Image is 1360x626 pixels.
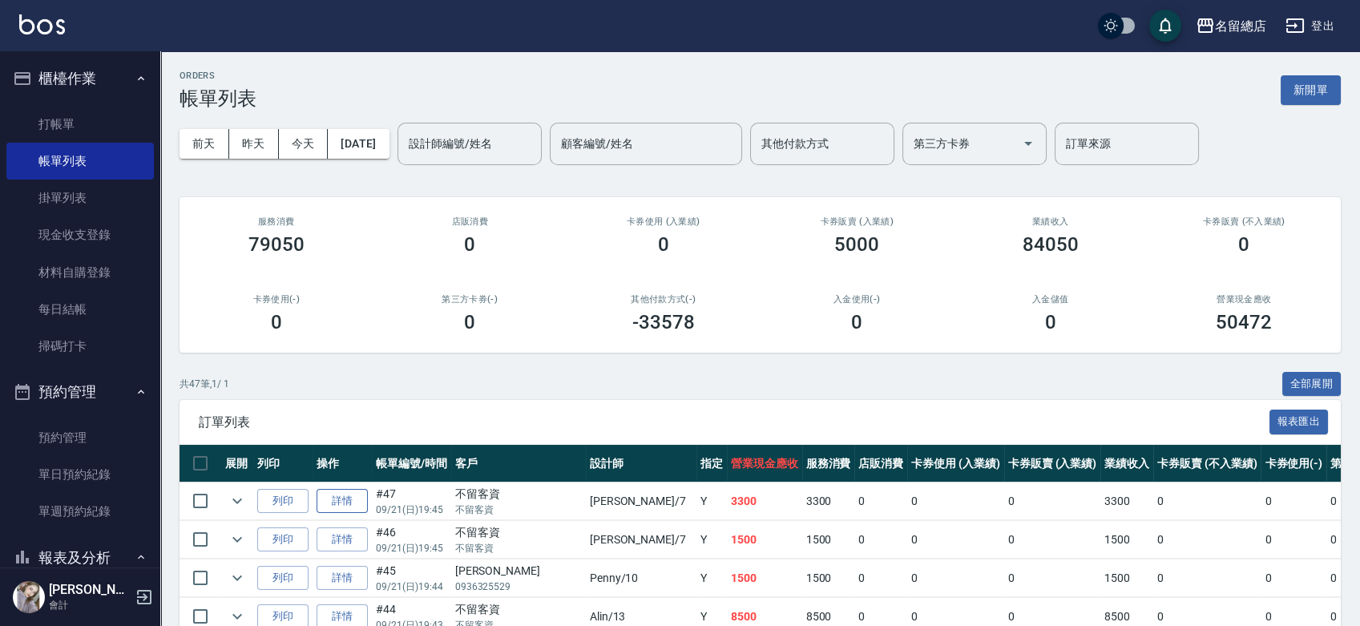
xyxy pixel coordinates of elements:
[1023,233,1079,256] h3: 84050
[248,233,305,256] h3: 79050
[49,598,131,612] p: 會計
[586,294,741,305] h2: 其他付款方式(-)
[696,521,727,559] td: Y
[1100,483,1153,520] td: 3300
[455,503,582,517] p: 不留客資
[1281,75,1341,105] button: 新開單
[586,216,741,227] h2: 卡券使用 (入業績)
[6,58,154,99] button: 櫃檯作業
[780,216,935,227] h2: 卡券販賣 (入業績)
[257,489,309,514] button: 列印
[221,445,253,483] th: 展開
[6,419,154,456] a: 預約管理
[1261,445,1326,483] th: 卡券使用(-)
[393,216,548,227] h2: 店販消費
[834,233,879,256] h3: 5000
[780,294,935,305] h2: 入金使用(-)
[907,445,1004,483] th: 卡券使用 (入業績)
[586,483,696,520] td: [PERSON_NAME] /7
[973,294,1128,305] h2: 入金儲值
[13,581,45,613] img: Person
[1015,131,1041,156] button: Open
[1269,410,1329,434] button: 報表匯出
[6,254,154,291] a: 材料自購登錄
[1238,233,1249,256] h3: 0
[328,129,389,159] button: [DATE]
[199,294,354,305] h2: 卡券使用(-)
[1153,445,1261,483] th: 卡券販賣 (不入業績)
[6,216,154,253] a: 現金收支登錄
[973,216,1128,227] h2: 業績收入
[6,537,154,579] button: 報表及分析
[49,582,131,598] h5: [PERSON_NAME]
[1281,82,1341,97] a: 新開單
[229,129,279,159] button: 昨天
[1269,414,1329,429] a: 報表匯出
[1100,445,1153,483] th: 業績收入
[907,559,1004,597] td: 0
[19,14,65,34] img: Logo
[1279,11,1341,41] button: 登出
[279,129,329,159] button: 今天
[6,456,154,493] a: 單日預約紀錄
[455,563,582,580] div: [PERSON_NAME]
[199,216,354,227] h3: 服務消費
[1189,10,1273,42] button: 名留總店
[464,233,475,256] h3: 0
[180,71,256,81] h2: ORDERS
[6,493,154,530] a: 單週預約紀錄
[658,233,669,256] h3: 0
[696,483,727,520] td: Y
[180,129,229,159] button: 前天
[1216,311,1272,333] h3: 50472
[225,489,249,513] button: expand row
[257,527,309,552] button: 列印
[1261,521,1326,559] td: 0
[313,445,372,483] th: 操作
[372,483,451,520] td: #47
[393,294,548,305] h2: 第三方卡券(-)
[180,87,256,110] h3: 帳單列表
[1153,521,1261,559] td: 0
[802,483,855,520] td: 3300
[372,445,451,483] th: 帳單編號/時間
[455,524,582,541] div: 不留客資
[907,483,1004,520] td: 0
[253,445,313,483] th: 列印
[727,521,802,559] td: 1500
[372,559,451,597] td: #45
[802,445,855,483] th: 服務消費
[632,311,695,333] h3: -33578
[1153,559,1261,597] td: 0
[199,414,1269,430] span: 訂單列表
[225,527,249,551] button: expand row
[225,566,249,590] button: expand row
[1153,483,1261,520] td: 0
[1100,521,1153,559] td: 1500
[696,445,727,483] th: 指定
[464,311,475,333] h3: 0
[6,143,154,180] a: 帳單列表
[6,106,154,143] a: 打帳單
[854,445,907,483] th: 店販消費
[455,541,582,555] p: 不留客資
[376,503,447,517] p: 09/21 (日) 19:45
[586,445,696,483] th: 設計師
[851,311,862,333] h3: 0
[317,527,368,552] a: 詳情
[372,521,451,559] td: #46
[727,559,802,597] td: 1500
[6,328,154,365] a: 掃碼打卡
[1167,216,1322,227] h2: 卡券販賣 (不入業績)
[376,580,447,594] p: 09/21 (日) 19:44
[1045,311,1056,333] h3: 0
[727,483,802,520] td: 3300
[455,580,582,594] p: 0936325529
[1282,372,1342,397] button: 全部展開
[1261,483,1326,520] td: 0
[317,489,368,514] a: 詳情
[586,559,696,597] td: Penny /10
[1261,559,1326,597] td: 0
[586,521,696,559] td: [PERSON_NAME] /7
[455,601,582,618] div: 不留客資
